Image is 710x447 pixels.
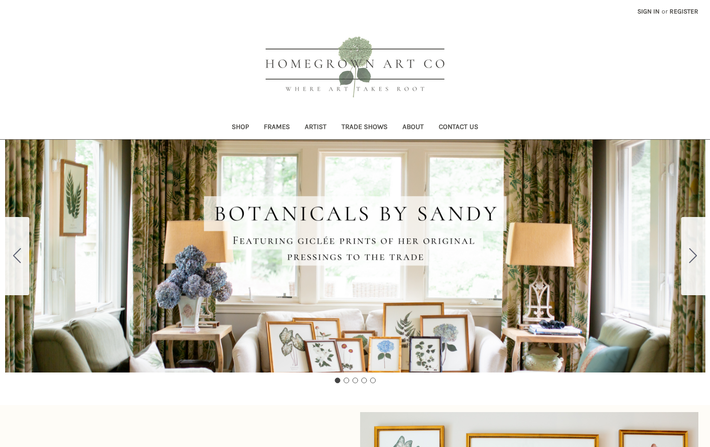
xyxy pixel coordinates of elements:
a: Trade Shows [334,116,395,139]
button: Go to slide 1 [335,378,340,383]
button: Go to slide 4 [361,378,367,383]
button: Go to slide 2 [681,217,705,295]
button: Go to slide 5 [370,378,375,383]
button: Go to slide 3 [352,378,358,383]
button: Go to slide 5 [5,217,29,295]
a: Frames [256,116,297,139]
span: or [661,7,669,16]
button: Go to slide 2 [343,378,349,383]
a: Shop [224,116,256,139]
img: HOMEGROWN ART CO [250,26,460,110]
a: Contact Us [431,116,486,139]
a: About [395,116,431,139]
a: Artist [297,116,334,139]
